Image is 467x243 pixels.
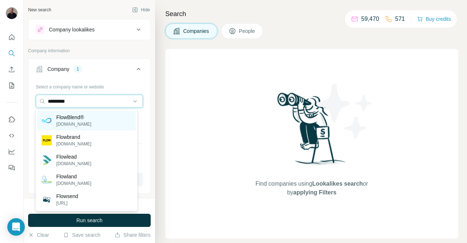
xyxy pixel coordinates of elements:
p: [DOMAIN_NAME] [56,160,91,167]
div: Company lookalikes [49,26,94,33]
p: Flowsend [56,193,78,200]
button: Buy credits [417,14,451,24]
button: Company lookalikes [28,21,150,38]
h4: Search [165,9,458,19]
p: [DOMAIN_NAME] [56,141,91,147]
p: FlowBlend® [56,114,91,121]
button: Dashboard [6,145,18,158]
p: Flowlead [56,153,91,160]
button: Use Surfe API [6,129,18,142]
button: Company1 [28,60,150,81]
img: Surfe Illustration - Stars [312,78,378,144]
span: Find companies using or by [253,179,370,197]
button: Share filters [115,231,151,239]
span: Companies [183,27,210,35]
span: applying Filters [293,189,336,195]
div: Select a company name or website [36,81,143,90]
button: Clear [28,231,49,239]
img: Surfe Illustration - Woman searching with binoculars [274,91,350,172]
img: Flowsend [42,194,52,205]
p: 571 [395,15,405,23]
span: People [239,27,256,35]
img: FlowBlend® [42,115,52,126]
img: Avatar [6,7,18,19]
div: Open Intercom Messenger [7,218,25,236]
p: Flowbrand [56,133,91,141]
img: Flowlead [42,155,52,165]
img: Flowland [42,175,52,185]
p: 59,470 [361,15,379,23]
button: Search [6,47,18,60]
p: [DOMAIN_NAME] [56,180,91,187]
button: My lists [6,79,18,92]
button: Run search [28,214,151,227]
button: Enrich CSV [6,63,18,76]
div: 1 [74,66,82,72]
button: Save search [63,231,100,239]
p: [URL] [56,200,78,206]
button: Feedback [6,161,18,174]
span: Run search [76,217,103,224]
span: Lookalikes search [312,181,363,187]
button: Quick start [6,31,18,44]
img: Flowbrand [42,135,52,145]
div: New search [28,7,51,13]
button: Hide [127,4,155,15]
button: Use Surfe on LinkedIn [6,113,18,126]
p: Company information [28,48,151,54]
p: [DOMAIN_NAME] [56,121,91,128]
div: Company [47,65,69,73]
p: Flowland [56,173,91,180]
